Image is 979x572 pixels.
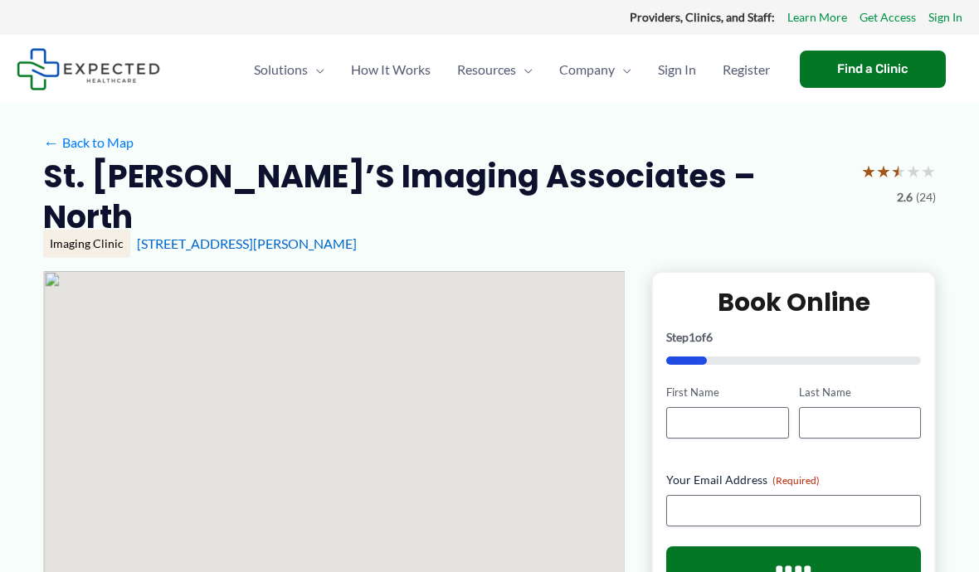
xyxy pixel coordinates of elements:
span: How It Works [351,41,431,99]
span: Solutions [254,41,308,99]
label: First Name [666,385,788,400]
a: How It Works [338,41,444,99]
a: Sign In [645,41,709,99]
a: [STREET_ADDRESS][PERSON_NAME] [137,235,357,251]
a: Find a Clinic [800,51,946,88]
nav: Primary Site Navigation [241,41,783,99]
a: Register [709,41,783,99]
span: Sign In [658,41,696,99]
span: 1 [689,330,695,344]
span: ★ [891,156,906,187]
a: ResourcesMenu Toggle [444,41,546,99]
a: CompanyMenu Toggle [546,41,645,99]
h2: Book Online [666,286,921,318]
p: Step of [666,332,921,343]
a: ←Back to Map [43,130,134,155]
a: Learn More [787,7,847,28]
span: Menu Toggle [615,41,631,99]
strong: Providers, Clinics, and Staff: [630,10,775,24]
label: Last Name [799,385,921,400]
span: ★ [876,156,891,187]
span: ★ [906,156,921,187]
span: Menu Toggle [516,41,533,99]
span: Register [723,41,770,99]
span: 2.6 [897,187,913,208]
a: SolutionsMenu Toggle [241,41,338,99]
span: ★ [861,156,876,187]
span: Resources [457,41,516,99]
span: (24) [916,187,936,208]
span: Menu Toggle [308,41,324,99]
div: Imaging Clinic [43,230,130,258]
span: Company [559,41,615,99]
span: 6 [706,330,713,344]
span: ★ [921,156,936,187]
h2: St. [PERSON_NAME]’s Imaging Associates – North [43,156,848,238]
span: ← [43,134,59,150]
img: Expected Healthcare Logo - side, dark font, small [17,48,160,90]
a: Sign In [928,7,962,28]
label: Your Email Address [666,472,921,488]
a: Get Access [860,7,916,28]
span: (Required) [772,474,820,487]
